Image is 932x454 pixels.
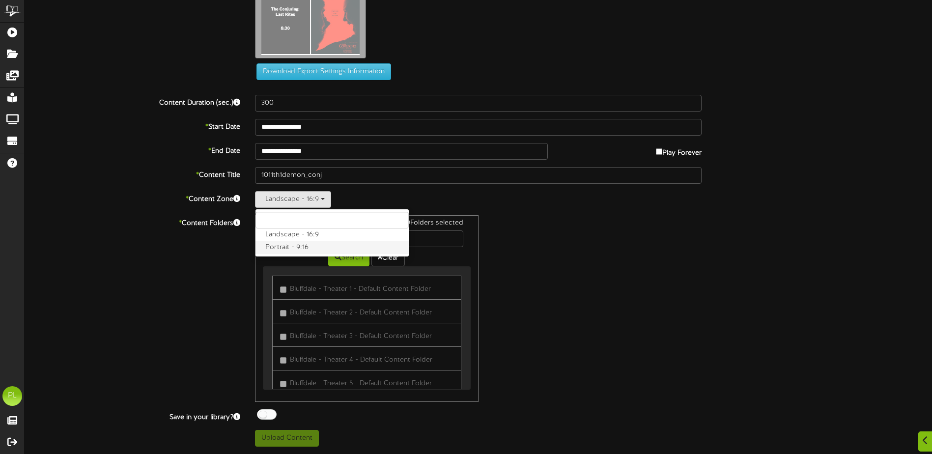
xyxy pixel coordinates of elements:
input: Title of this Content [255,167,702,184]
input: Bluffdale - Theater 4 - Default Content Folder [280,357,286,364]
label: Start Date [17,119,248,132]
button: Upload Content [255,430,319,447]
input: Play Forever [656,148,662,155]
label: Content Folders [17,215,248,228]
label: Landscape - 16:9 [255,228,409,241]
div: PL [2,386,22,406]
button: Clear [371,250,405,266]
input: Bluffdale - Theater 3 - Default Content Folder [280,334,286,340]
span: Bluffdale - Theater 1 - Default Content Folder [290,285,431,293]
span: Bluffdale - Theater 4 - Default Content Folder [290,356,432,364]
button: Search [328,250,369,266]
label: Portrait - 9:16 [255,241,409,254]
label: Save in your library? [17,409,248,423]
span: Bluffdale - Theater 3 - Default Content Folder [290,333,432,340]
input: Bluffdale - Theater 5 - Default Content Folder [280,381,286,387]
input: Bluffdale - Theater 1 - Default Content Folder [280,286,286,293]
span: Bluffdale - Theater 5 - Default Content Folder [290,380,432,387]
span: Bluffdale - Theater 2 - Default Content Folder [290,309,432,316]
label: Content Title [17,167,248,180]
ul: Landscape - 16:9 [255,209,409,257]
button: Download Export Settings Information [256,63,391,80]
input: Bluffdale - Theater 2 - Default Content Folder [280,310,286,316]
label: Content Duration (sec.) [17,95,248,108]
a: Download Export Settings Information [252,68,391,75]
label: End Date [17,143,248,156]
label: Play Forever [656,143,702,158]
label: Content Zone [17,191,248,204]
button: Landscape - 16:9 [255,191,331,208]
